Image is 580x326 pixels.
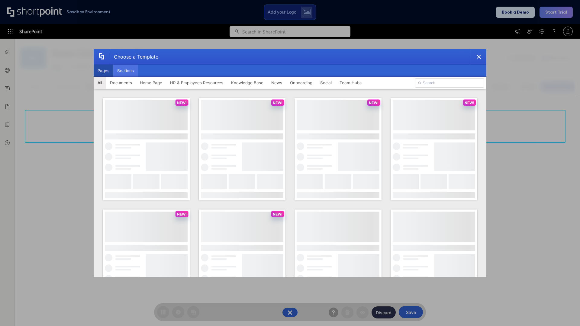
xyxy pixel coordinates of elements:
[273,212,282,216] p: NEW!
[136,77,166,89] button: Home Page
[273,101,282,105] p: NEW!
[177,101,187,105] p: NEW!
[94,77,106,89] button: All
[227,77,267,89] button: Knowledge Base
[415,78,484,88] input: Search
[369,101,379,105] p: NEW!
[94,49,486,277] div: template selector
[106,77,136,89] button: Documents
[465,101,474,105] p: NEW!
[94,65,113,77] button: Pages
[336,77,366,89] button: Team Hubs
[177,212,187,216] p: NEW!
[316,77,336,89] button: Social
[109,49,158,64] div: Choose a Template
[267,77,286,89] button: News
[286,77,316,89] button: Onboarding
[166,77,227,89] button: HR & Employees Resources
[113,65,138,77] button: Sections
[550,297,580,326] iframe: Chat Widget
